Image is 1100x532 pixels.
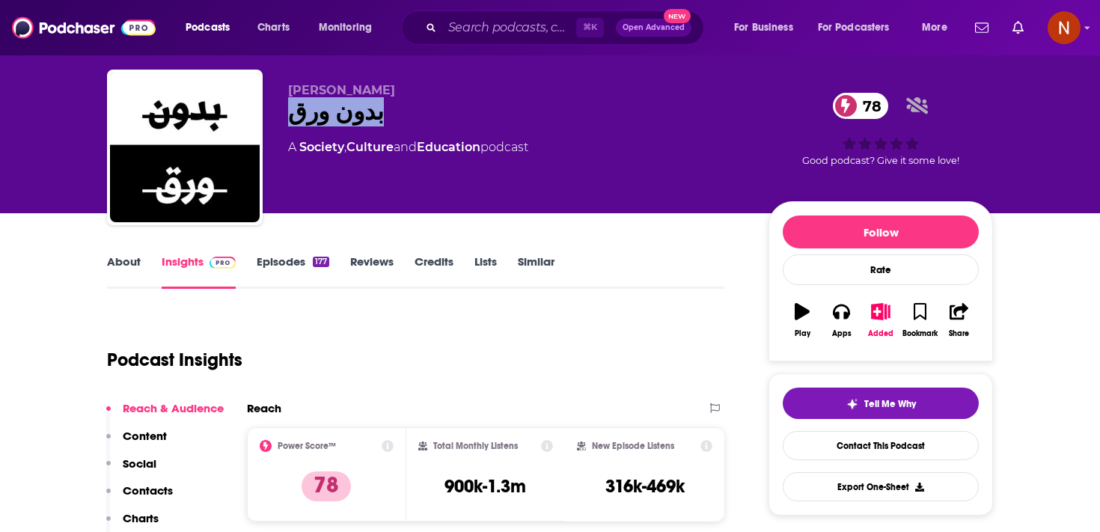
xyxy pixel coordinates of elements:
[783,431,979,460] a: Contact This Podcast
[12,13,156,42] img: Podchaser - Follow, Share and Rate Podcasts
[783,293,822,347] button: Play
[313,257,329,267] div: 177
[592,441,674,451] h2: New Episode Listens
[724,16,812,40] button: open menu
[846,398,858,410] img: tell me why sparkle
[123,401,224,415] p: Reach & Audience
[106,483,173,511] button: Contacts
[848,93,889,119] span: 78
[783,254,979,285] div: Rate
[900,293,939,347] button: Bookmark
[210,257,236,269] img: Podchaser Pro
[576,18,604,37] span: ⌘ K
[442,16,576,40] input: Search podcasts, credits, & more...
[818,17,890,38] span: For Podcasters
[299,140,344,154] a: Society
[940,293,979,347] button: Share
[123,511,159,525] p: Charts
[783,472,979,501] button: Export One-Sheet
[433,441,518,451] h2: Total Monthly Listens
[769,83,993,176] div: 78Good podcast? Give it some love!
[162,254,236,289] a: InsightsPodchaser Pro
[319,17,372,38] span: Monitoring
[302,471,351,501] p: 78
[518,254,554,289] a: Similar
[394,140,417,154] span: and
[1048,11,1081,44] img: User Profile
[949,329,969,338] div: Share
[623,24,685,31] span: Open Advanced
[864,398,916,410] span: Tell Me Why
[288,138,528,156] div: A podcast
[308,16,391,40] button: open menu
[1048,11,1081,44] button: Show profile menu
[969,15,994,40] a: Show notifications dropdown
[123,483,173,498] p: Contacts
[902,329,938,338] div: Bookmark
[783,215,979,248] button: Follow
[257,254,329,289] a: Episodes177
[123,456,156,471] p: Social
[795,329,810,338] div: Play
[868,329,893,338] div: Added
[605,475,685,498] h3: 316k-469k
[123,429,167,443] p: Content
[415,10,718,45] div: Search podcasts, credits, & more...
[911,16,966,40] button: open menu
[248,16,299,40] a: Charts
[417,140,480,154] a: Education
[802,155,959,166] span: Good podcast? Give it some love!
[822,293,861,347] button: Apps
[106,401,224,429] button: Reach & Audience
[350,254,394,289] a: Reviews
[110,73,260,222] img: بدون ورق
[107,349,242,371] h1: Podcast Insights
[106,429,167,456] button: Content
[444,475,526,498] h3: 900k-1.3m
[861,293,900,347] button: Added
[175,16,249,40] button: open menu
[415,254,453,289] a: Credits
[1048,11,1081,44] span: Logged in as AdelNBM
[107,254,141,289] a: About
[922,17,947,38] span: More
[474,254,497,289] a: Lists
[833,93,889,119] a: 78
[783,388,979,419] button: tell me why sparkleTell Me Why
[616,19,691,37] button: Open AdvancedNew
[664,9,691,23] span: New
[832,329,852,338] div: Apps
[247,401,281,415] h2: Reach
[257,17,290,38] span: Charts
[106,456,156,484] button: Social
[278,441,336,451] h2: Power Score™
[186,17,230,38] span: Podcasts
[344,140,346,154] span: ,
[808,16,911,40] button: open menu
[1006,15,1030,40] a: Show notifications dropdown
[734,17,793,38] span: For Business
[346,140,394,154] a: Culture
[288,83,395,97] span: [PERSON_NAME]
